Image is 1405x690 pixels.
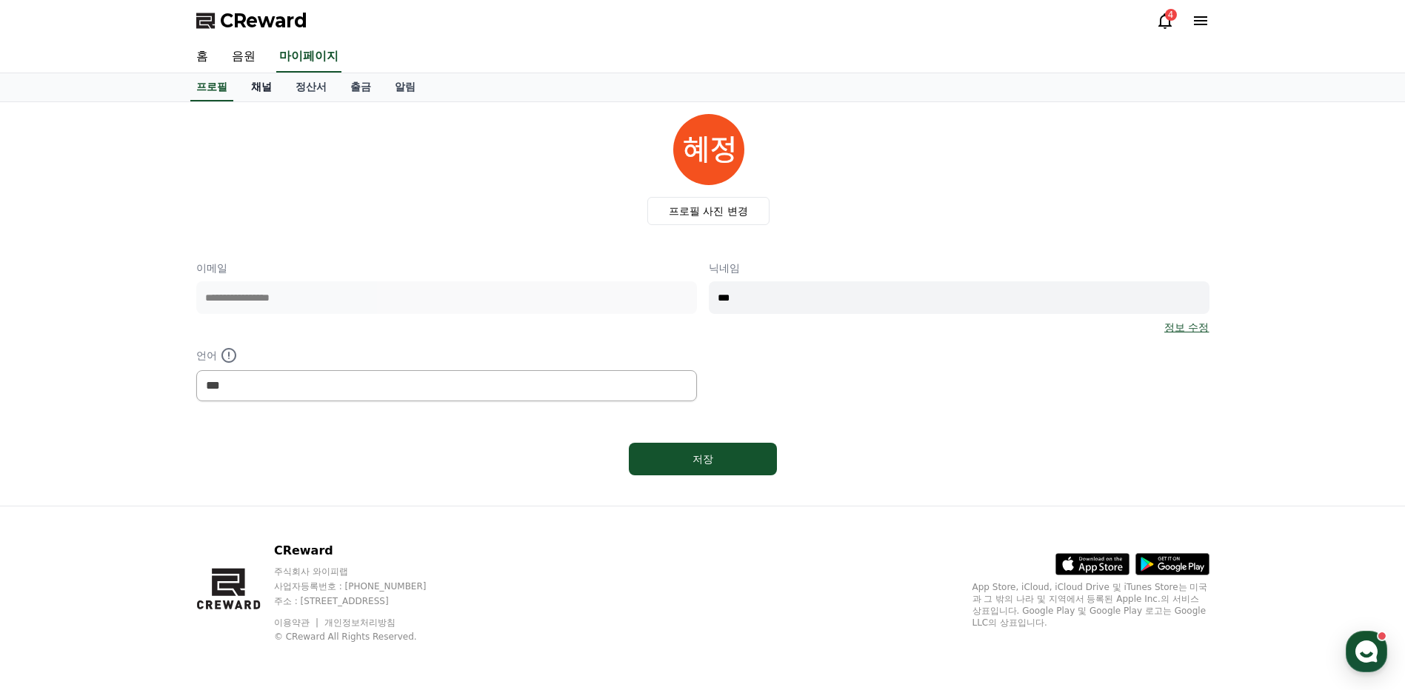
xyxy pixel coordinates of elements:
[274,631,455,643] p: © CReward All Rights Reserved.
[196,9,307,33] a: CReward
[47,492,56,503] span: 홈
[274,542,455,560] p: CReward
[383,73,427,101] a: 알림
[190,73,233,101] a: 프로필
[229,492,247,503] span: 설정
[274,595,455,607] p: 주소 : [STREET_ADDRESS]
[673,114,744,185] img: profile_image
[284,73,338,101] a: 정산서
[274,580,455,592] p: 사업자등록번호 : [PHONE_NUMBER]
[324,617,396,628] a: 개인정보처리방침
[1165,9,1177,21] div: 4
[98,469,191,506] a: 대화
[239,73,284,101] a: 채널
[1164,320,1209,335] a: 정보 수정
[136,492,153,504] span: 대화
[972,581,1209,629] p: App Store, iCloud, iCloud Drive 및 iTunes Store는 미국과 그 밖의 나라 및 지역에서 등록된 Apple Inc.의 서비스 상표입니다. Goo...
[709,261,1209,275] p: 닉네임
[196,261,697,275] p: 이메일
[647,197,770,225] label: 프로필 사진 변경
[274,566,455,577] p: 주식회사 와이피랩
[220,41,267,73] a: 음원
[4,469,98,506] a: 홈
[338,73,383,101] a: 출금
[191,469,284,506] a: 설정
[274,617,321,628] a: 이용약관
[220,9,307,33] span: CReward
[276,41,341,73] a: 마이페이지
[1156,12,1174,30] a: 4
[196,346,697,364] p: 언어
[629,443,777,475] button: 저장
[184,41,220,73] a: 홈
[658,452,747,466] div: 저장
